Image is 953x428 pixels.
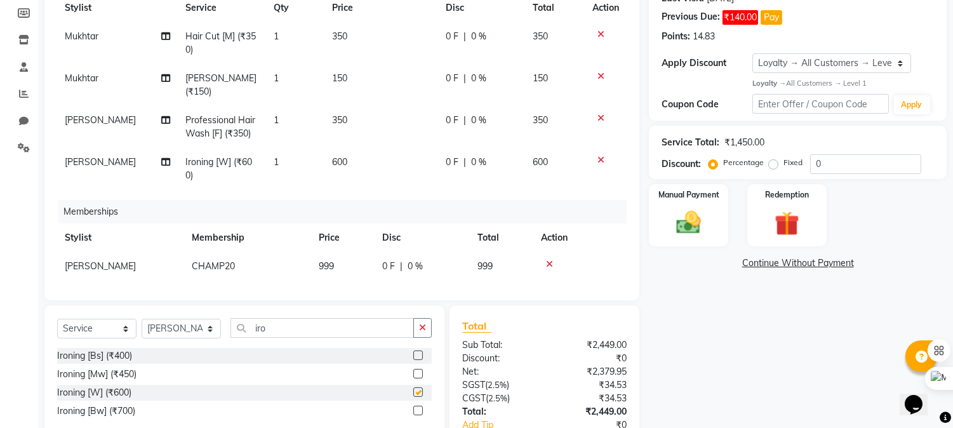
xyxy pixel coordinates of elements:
[19,17,69,27] a: Back to Top
[545,352,637,365] div: ₹0
[57,405,135,418] div: Ironing [Bw] (₹700)
[274,30,279,42] span: 1
[15,88,36,99] span: 16 px
[65,72,98,84] span: Mukhtar
[332,72,347,84] span: 150
[65,260,136,272] span: [PERSON_NAME]
[400,260,403,273] span: |
[723,10,758,25] span: ₹140.00
[5,5,185,17] div: Outline
[463,114,466,127] span: |
[453,405,545,418] div: Total:
[693,30,715,43] div: 14.83
[186,114,256,139] span: Professional Hair Wash [F] (₹350)
[192,260,235,272] span: CHAMP20
[274,114,279,126] span: 1
[319,260,334,272] span: 999
[545,405,637,418] div: ₹2,449.00
[462,379,485,391] span: SGST
[58,200,636,224] div: Memberships
[186,30,257,55] span: Hair Cut [M] (₹350)
[723,157,764,168] label: Percentage
[453,365,545,378] div: Net:
[463,156,466,169] span: |
[669,208,709,237] img: _cash.svg
[230,318,414,338] input: Search or Scan
[65,114,136,126] span: [PERSON_NAME]
[463,72,466,85] span: |
[477,260,493,272] span: 999
[446,30,458,43] span: 0 F
[545,392,637,405] div: ₹34.53
[533,224,627,252] th: Action
[65,30,98,42] span: Mukhtar
[446,72,458,85] span: 0 F
[533,156,549,168] span: 600
[761,10,782,25] button: Pay
[488,393,507,403] span: 2.5%
[724,136,764,149] div: ₹1,450.00
[900,377,940,415] iframe: chat widget
[894,95,930,114] button: Apply
[462,319,491,333] span: Total
[311,224,375,252] th: Price
[545,378,637,392] div: ₹34.53
[332,30,347,42] span: 350
[471,72,486,85] span: 0 %
[545,338,637,352] div: ₹2,449.00
[765,189,809,201] label: Redemption
[488,380,507,390] span: 2.5%
[274,156,279,168] span: 1
[446,156,458,169] span: 0 F
[662,10,720,25] div: Previous Due:
[184,224,311,252] th: Membership
[446,114,458,127] span: 0 F
[57,368,137,381] div: Ironing [Mw] (₹450)
[752,79,786,88] strong: Loyalty →
[783,157,803,168] label: Fixed
[332,114,347,126] span: 350
[662,136,719,149] div: Service Total:
[767,208,807,239] img: _gift.svg
[332,156,347,168] span: 600
[462,392,486,404] span: CGST
[57,386,131,399] div: Ironing [W] (₹600)
[382,260,395,273] span: 0 F
[470,224,533,252] th: Total
[186,72,257,97] span: [PERSON_NAME] (₹150)
[752,78,934,89] div: All Customers → Level 1
[533,72,549,84] span: 150
[5,77,44,88] label: Font Size
[186,156,253,181] span: Ironing [W] (₹600)
[453,352,545,365] div: Discount:
[662,98,752,111] div: Coupon Code
[471,30,486,43] span: 0 %
[533,30,549,42] span: 350
[752,94,888,114] input: Enter Offer / Coupon Code
[453,338,545,352] div: Sub Total:
[57,224,184,252] th: Stylist
[471,114,486,127] span: 0 %
[5,40,185,54] h3: Style
[533,114,549,126] span: 350
[57,349,132,363] div: Ironing [Bs] (₹400)
[658,189,719,201] label: Manual Payment
[453,392,545,405] div: ( )
[662,57,752,70] div: Apply Discount
[408,260,423,273] span: 0 %
[375,224,470,252] th: Disc
[463,30,466,43] span: |
[662,30,690,43] div: Points:
[651,257,944,270] a: Continue Without Payment
[471,156,486,169] span: 0 %
[662,157,701,171] div: Discount:
[65,156,136,168] span: [PERSON_NAME]
[274,72,279,84] span: 1
[545,365,637,378] div: ₹2,379.95
[453,378,545,392] div: ( )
